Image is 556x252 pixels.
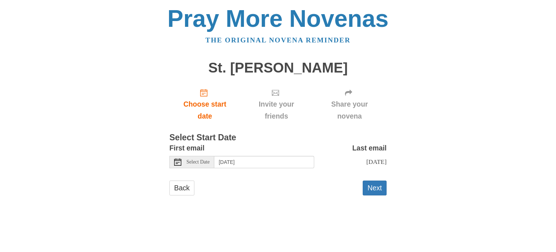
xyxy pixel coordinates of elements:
[320,98,379,122] span: Share your novena
[169,142,205,154] label: First email
[240,83,312,126] div: Click "Next" to confirm your start date first.
[206,36,351,44] a: The original novena reminder
[366,158,387,165] span: [DATE]
[169,133,387,142] h3: Select Start Date
[177,98,233,122] span: Choose start date
[169,181,194,195] a: Back
[186,160,210,165] span: Select Date
[248,98,305,122] span: Invite your friends
[168,5,389,32] a: Pray More Novenas
[352,142,387,154] label: Last email
[169,60,387,76] h1: St. [PERSON_NAME]
[363,181,387,195] button: Next
[312,83,387,126] div: Click "Next" to confirm your start date first.
[169,83,240,126] a: Choose start date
